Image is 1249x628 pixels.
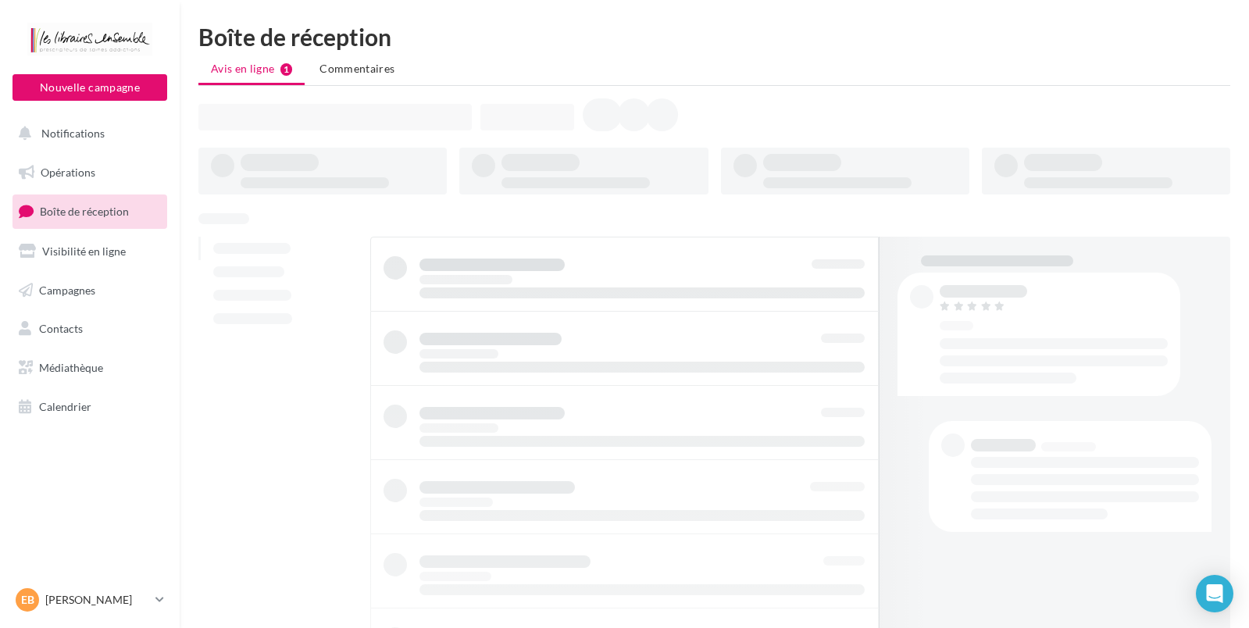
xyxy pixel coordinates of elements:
[9,117,164,150] button: Notifications
[198,25,1230,48] div: Boîte de réception
[9,391,170,423] a: Calendrier
[40,205,129,218] span: Boîte de réception
[1196,575,1233,612] div: Open Intercom Messenger
[39,322,83,335] span: Contacts
[41,127,105,140] span: Notifications
[9,351,170,384] a: Médiathèque
[9,156,170,189] a: Opérations
[9,235,170,268] a: Visibilité en ligne
[12,74,167,101] button: Nouvelle campagne
[39,400,91,413] span: Calendrier
[319,62,394,75] span: Commentaires
[9,274,170,307] a: Campagnes
[42,244,126,258] span: Visibilité en ligne
[41,166,95,179] span: Opérations
[12,585,167,615] a: EB [PERSON_NAME]
[45,592,149,608] p: [PERSON_NAME]
[39,361,103,374] span: Médiathèque
[21,592,34,608] span: EB
[9,312,170,345] a: Contacts
[39,283,95,296] span: Campagnes
[9,194,170,228] a: Boîte de réception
